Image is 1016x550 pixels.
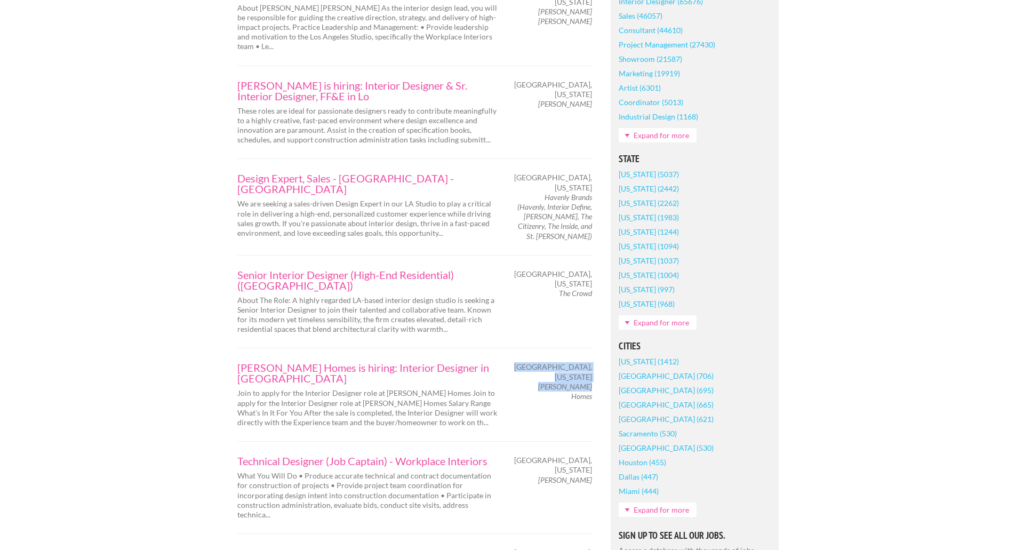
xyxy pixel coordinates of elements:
p: About The Role: A highly regarded LA-based interior design studio is seeking a Senior Interior De... [237,296,499,334]
em: [PERSON_NAME] [538,99,592,108]
p: About [PERSON_NAME] [PERSON_NAME] As the interior design lead, you will be responsible for guidin... [237,3,499,52]
a: Coordinator (5013) [619,95,683,109]
a: Expand for more [619,128,697,142]
a: [US_STATE] (1094) [619,239,679,253]
a: Consultant (44610) [619,23,683,37]
a: Sales (46057) [619,9,662,23]
a: Project Management (27430) [619,37,715,52]
a: Technical Designer (Job Captain) - Workplace Interiors [237,456,499,466]
a: [GEOGRAPHIC_DATA] (621) [619,412,714,426]
a: Marketing (19919) [619,66,680,81]
a: [US_STATE] (1983) [619,210,679,225]
a: [US_STATE] (5037) [619,167,679,181]
span: [GEOGRAPHIC_DATA], [US_STATE] [514,80,592,99]
h5: Sign Up to See All Our Jobs. [619,531,771,540]
a: [US_STATE] (968) [619,297,675,311]
a: [US_STATE] (1004) [619,268,679,282]
p: We are seeking a sales-driven Design Expert in our LA Studio to play a critical role in deliverin... [237,199,499,238]
a: [US_STATE] (2262) [619,196,679,210]
a: Miami (444) [619,484,659,498]
a: [GEOGRAPHIC_DATA] (695) [619,383,714,397]
a: [GEOGRAPHIC_DATA] (706) [619,369,714,383]
span: [GEOGRAPHIC_DATA], [US_STATE] [514,173,592,192]
span: [GEOGRAPHIC_DATA], [US_STATE] [514,269,592,289]
a: [US_STATE] (2442) [619,181,679,196]
h5: Cities [619,341,771,351]
a: Dallas (447) [619,469,658,484]
em: [PERSON_NAME] [PERSON_NAME] [538,7,592,26]
em: Havenly Brands (Havenly, Interior Define, [PERSON_NAME], The Citizenry, The Inside, and St. [PERS... [517,193,592,241]
a: [US_STATE] (1037) [619,253,679,268]
a: Artist (6301) [619,81,661,95]
span: [GEOGRAPHIC_DATA], [US_STATE] [514,456,592,475]
a: [GEOGRAPHIC_DATA] (665) [619,397,714,412]
a: [PERSON_NAME] is hiring: Interior Designer & Sr. Interior Designer, FF&E in Lo [237,80,499,101]
p: These roles are ideal for passionate designers ready to contribute meaningfully to a highly creat... [237,106,499,145]
a: [GEOGRAPHIC_DATA] (530) [619,441,714,455]
p: Join to apply for the Interior Designer role at [PERSON_NAME] Homes Join to apply for the Interio... [237,388,499,427]
p: What You Will Do • Produce accurate technical and contract documentation for construction of proj... [237,471,499,520]
a: Showroom (21587) [619,52,682,66]
a: Senior Interior Designer (High-End Residential) ([GEOGRAPHIC_DATA]) [237,269,499,291]
a: [US_STATE] (997) [619,282,675,297]
span: [GEOGRAPHIC_DATA], [US_STATE] [514,362,592,381]
h5: State [619,154,771,164]
a: Expand for more [619,315,697,330]
a: Houston (455) [619,455,666,469]
em: [PERSON_NAME] Homes [538,382,592,401]
a: [US_STATE] (1412) [619,354,679,369]
em: [PERSON_NAME] [538,475,592,484]
a: [US_STATE] (1244) [619,225,679,239]
a: Industrial Design (1168) [619,109,698,124]
a: Design Expert, Sales - [GEOGRAPHIC_DATA] - [GEOGRAPHIC_DATA] [237,173,499,194]
a: Expand for more [619,503,697,517]
a: [PERSON_NAME] Homes is hiring: Interior Designer in [GEOGRAPHIC_DATA] [237,362,499,384]
em: The Crowd [559,289,592,298]
a: Sacramento (530) [619,426,677,441]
